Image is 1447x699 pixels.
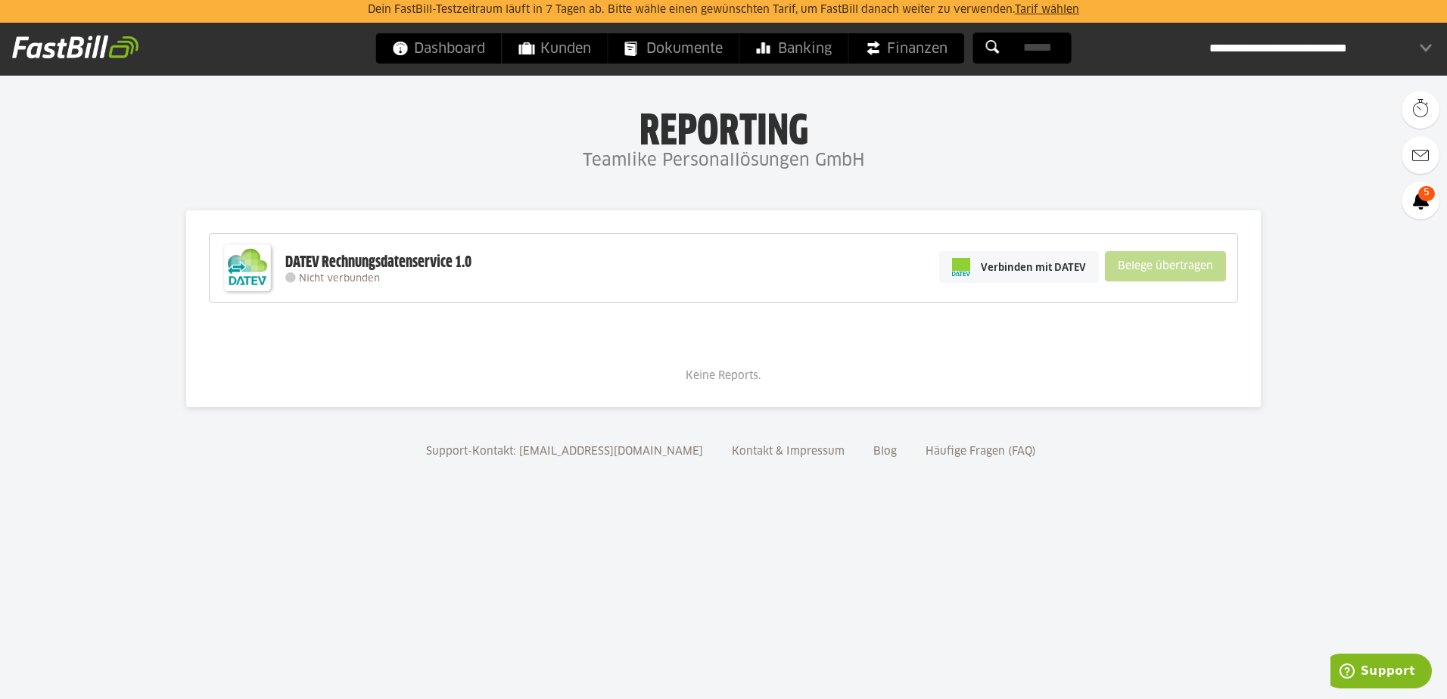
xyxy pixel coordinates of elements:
a: Dokumente [608,33,739,64]
a: Kunden [503,33,608,64]
h1: Reporting [151,107,1296,146]
a: Kontakt & Impressum [727,446,850,457]
span: Dokumente [625,33,723,64]
span: Finanzen [866,33,948,64]
sl-button: Belege übertragen [1105,251,1226,281]
a: 5 [1402,182,1439,219]
a: Support-Kontakt: [EMAIL_ADDRESS][DOMAIN_NAME] [421,446,708,457]
span: Nicht verbunden [299,274,380,284]
span: 5 [1418,186,1435,201]
a: Verbinden mit DATEV [939,251,1099,283]
a: Finanzen [849,33,964,64]
span: Kunden [519,33,591,64]
span: Dashboard [393,33,485,64]
a: Dashboard [376,33,502,64]
a: Tarif wählen [1015,5,1079,15]
span: Banking [757,33,832,64]
a: Häufige Fragen (FAQ) [920,446,1041,457]
span: Verbinden mit DATEV [981,259,1086,275]
a: Blog [868,446,902,457]
img: fastbill_logo_white.png [12,35,138,59]
iframe: Öffnet ein Widget, in dem Sie weitere Informationen finden [1330,654,1432,691]
div: DATEV Rechnungsdatenservice 1.0 [285,253,471,272]
img: DATEV-Datenservice Logo [217,238,278,298]
span: Keine Reports. [686,371,761,381]
img: pi-datev-logo-farbig-24.svg [952,258,970,276]
a: Banking [740,33,848,64]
